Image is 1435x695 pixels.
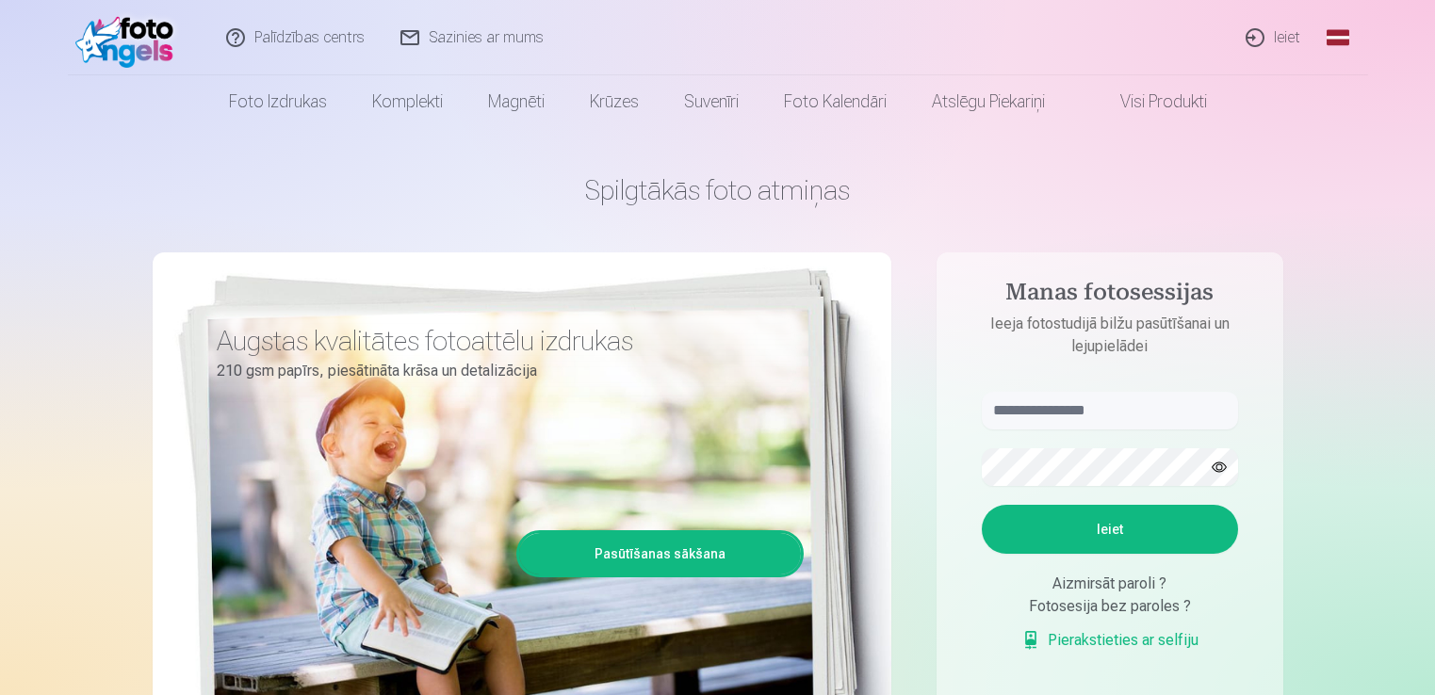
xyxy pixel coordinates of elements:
h1: Spilgtākās foto atmiņas [153,173,1283,207]
a: Foto kalendāri [761,75,909,128]
a: Visi produkti [1068,75,1230,128]
a: Komplekti [350,75,465,128]
p: Ieeja fotostudijā bilžu pasūtīšanai un lejupielādei [963,313,1257,358]
h3: Augstas kvalitātes fotoattēlu izdrukas [217,324,790,358]
p: 210 gsm papīrs, piesātināta krāsa un detalizācija [217,358,790,384]
a: Suvenīri [661,75,761,128]
a: Magnēti [465,75,567,128]
button: Ieiet [982,505,1238,554]
a: Pierakstieties ar selfiju [1021,629,1199,652]
h4: Manas fotosessijas [963,279,1257,313]
div: Fotosesija bez paroles ? [982,595,1238,618]
a: Krūzes [567,75,661,128]
img: /fa1 [75,8,184,68]
div: Aizmirsāt paroli ? [982,573,1238,595]
a: Pasūtīšanas sākšana [519,533,801,574]
a: Foto izdrukas [206,75,350,128]
a: Atslēgu piekariņi [909,75,1068,128]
